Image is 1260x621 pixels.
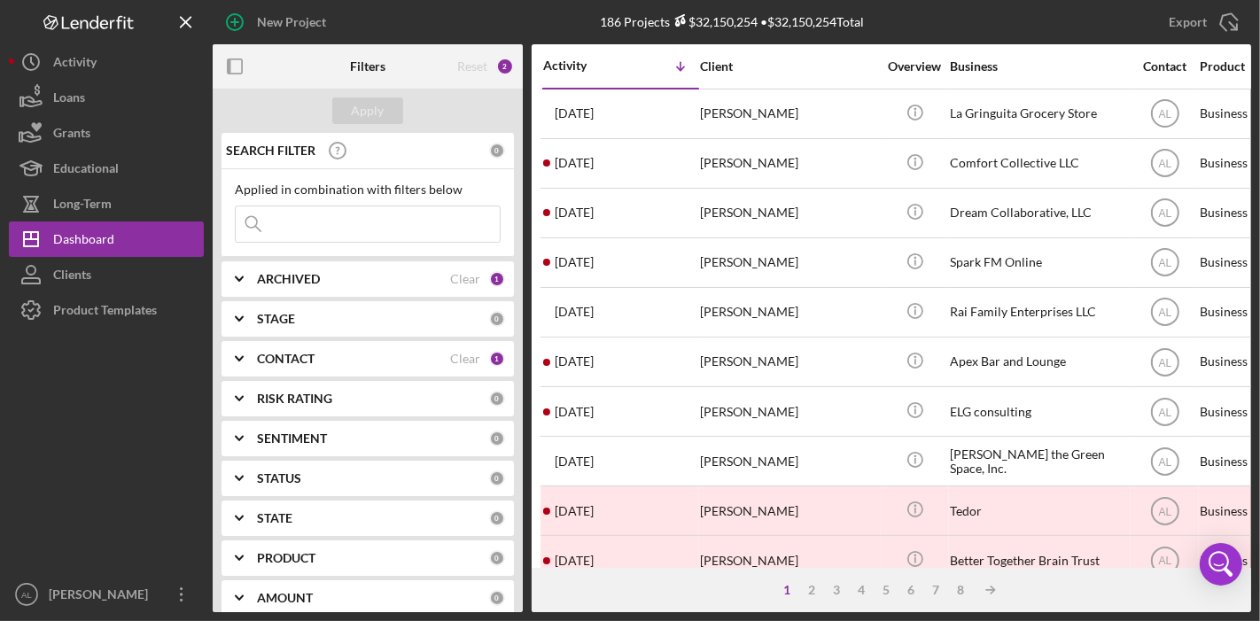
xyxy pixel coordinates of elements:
time: 2025-07-24 17:29 [555,454,594,469]
div: Clients [53,257,91,297]
div: 0 [489,391,505,407]
div: [PERSON_NAME] [700,289,877,336]
div: Export [1169,4,1207,40]
div: 0 [489,510,505,526]
div: Educational [53,151,119,190]
div: [PERSON_NAME] [700,537,877,584]
text: AL [1158,505,1171,517]
div: Reset [457,59,487,74]
div: [PERSON_NAME] [700,388,877,435]
a: Clients [9,257,204,292]
div: 6 [898,583,923,597]
div: [PERSON_NAME] [700,438,877,485]
b: STATUS [257,471,301,485]
text: AL [1158,406,1171,418]
button: Activity [9,44,204,80]
time: 2025-08-11 18:32 [555,405,594,419]
div: 2 [496,58,514,75]
div: Activity [543,58,621,73]
button: Loans [9,80,204,115]
div: Better Together Brain Trust [950,537,1127,584]
div: ELG consulting [950,388,1127,435]
div: 0 [489,590,505,606]
div: 1 [489,351,505,367]
b: SEARCH FILTER [226,144,315,158]
text: AL [1158,108,1171,120]
time: 2025-09-15 21:43 [555,156,594,170]
div: [PERSON_NAME] [44,577,159,617]
div: 4 [849,583,874,597]
div: 0 [489,431,505,446]
time: 2025-09-04 01:13 [555,206,594,220]
div: [PERSON_NAME] [700,140,877,187]
button: Educational [9,151,204,186]
div: 2 [799,583,824,597]
text: AL [1158,158,1171,170]
button: Product Templates [9,292,204,328]
text: AL [1158,207,1171,220]
text: AL [1158,307,1171,319]
b: Filters [350,59,385,74]
div: Clear [450,352,480,366]
div: Tedor [950,487,1127,534]
div: 1 [774,583,799,597]
text: AL [21,590,32,600]
div: [PERSON_NAME] [700,487,877,534]
div: 1 [489,271,505,287]
text: AL [1158,356,1171,369]
div: 186 Projects • $32,150,254 Total [600,14,864,29]
b: STATE [257,511,292,525]
div: 7 [923,583,948,597]
button: AL[PERSON_NAME] [9,577,204,612]
div: Spark FM Online [950,239,1127,286]
div: Long-Term [53,186,112,226]
time: 2025-07-16 14:22 [555,554,594,568]
div: [PERSON_NAME] [700,338,877,385]
b: RISK RATING [257,392,332,406]
button: Export [1151,4,1251,40]
div: Apply [352,97,385,124]
div: Apex Bar and Lounge [950,338,1127,385]
text: AL [1158,555,1171,567]
div: Grants [53,115,90,155]
time: 2025-08-28 22:34 [555,305,594,319]
b: STAGE [257,312,295,326]
div: [PERSON_NAME] [700,190,877,237]
div: 0 [489,470,505,486]
div: 8 [948,583,973,597]
b: CONTACT [257,352,315,366]
div: 3 [824,583,849,597]
button: Grants [9,115,204,151]
div: Client [700,59,877,74]
div: Loans [53,80,85,120]
div: Comfort Collective LLC [950,140,1127,187]
div: 0 [489,143,505,159]
b: AMOUNT [257,591,313,605]
time: 2025-09-02 23:18 [555,255,594,269]
b: SENTIMENT [257,431,327,446]
div: $32,150,254 [670,14,758,29]
div: Business [950,59,1127,74]
div: 0 [489,550,505,566]
div: Contact [1132,59,1198,74]
div: Dashboard [53,221,114,261]
div: [PERSON_NAME] the Green Space, Inc. [950,438,1127,485]
time: 2025-07-18 20:11 [555,504,594,518]
div: [PERSON_NAME] [700,239,877,286]
div: 0 [489,311,505,327]
div: Rai Family Enterprises LLC [950,289,1127,336]
b: PRODUCT [257,551,315,565]
div: La Gringuita Grocery Store [950,90,1127,137]
button: Long-Term [9,186,204,221]
button: New Project [213,4,344,40]
div: Applied in combination with filters below [235,182,501,197]
button: Dashboard [9,221,204,257]
div: Open Intercom Messenger [1200,543,1242,586]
